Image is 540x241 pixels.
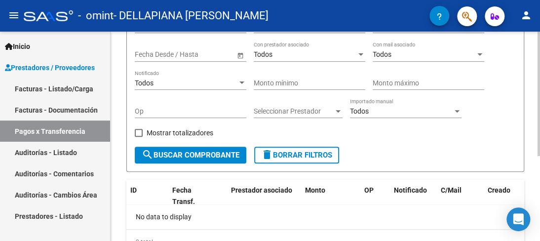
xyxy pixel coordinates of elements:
[135,50,171,59] input: Fecha inicio
[168,180,213,212] datatable-header-cell: Fecha Transf.
[390,180,437,212] datatable-header-cell: Notificado
[130,186,137,194] span: ID
[78,5,114,27] span: - omint
[254,50,272,58] span: Todos
[227,180,301,212] datatable-header-cell: Prestador asociado
[484,180,528,212] datatable-header-cell: Creado
[126,180,168,212] datatable-header-cell: ID
[364,186,374,194] span: OP
[5,41,30,52] span: Inicio
[126,204,524,229] div: No data to display
[135,79,154,87] span: Todos
[231,186,292,194] span: Prestador asociado
[373,50,391,58] span: Todos
[8,9,20,21] mat-icon: menu
[261,151,332,160] span: Borrar Filtros
[135,147,246,163] button: Buscar Comprobante
[360,180,390,212] datatable-header-cell: OP
[305,186,325,194] span: Monto
[147,127,213,139] span: Mostrar totalizadores
[301,180,360,212] datatable-header-cell: Monto
[114,5,269,27] span: - DELLAPIANA [PERSON_NAME]
[5,62,95,73] span: Prestadores / Proveedores
[254,147,339,163] button: Borrar Filtros
[254,107,334,116] span: Seleccionar Prestador
[506,207,530,231] div: Open Intercom Messenger
[179,50,228,59] input: Fecha fin
[394,186,427,194] span: Notificado
[235,50,245,60] button: Open calendar
[142,151,239,160] span: Buscar Comprobante
[172,186,195,205] span: Fecha Transf.
[142,149,154,161] mat-icon: search
[350,107,369,115] span: Todos
[437,180,484,212] datatable-header-cell: C/Mail
[488,186,510,194] span: Creado
[520,9,532,21] mat-icon: person
[441,186,462,194] span: C/Mail
[261,149,273,161] mat-icon: delete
